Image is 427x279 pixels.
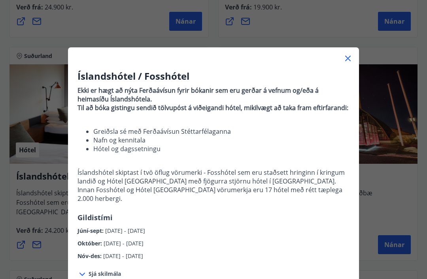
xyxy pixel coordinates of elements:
[77,168,350,203] p: Íslandshótel skiptast í tvö öflug vörumerki - Fosshótel sem eru staðsett hringinn í kringum landi...
[103,252,143,260] span: [DATE] - [DATE]
[77,103,348,112] strong: Til að bóka gistingu sendið tölvupóst á viðeigandi hótel, mikilvægt að taka fram eftirfarandi:
[77,213,113,222] span: Gildistími
[77,252,103,260] span: Nóv-des :
[77,227,105,234] span: Júní-sept :
[93,144,350,153] li: Hótel og dagssetningu
[89,270,121,278] span: Sjá skilmála
[77,86,319,103] strong: Ekki er hægt að nýta Ferðaávísun fyrir bókanir sem eru gerðar á vefnum og/eða á heimasíðu Íslands...
[93,136,350,144] li: Nafn og kennitala
[93,127,350,136] li: Greiðsla sé með Ferðaávísun Stéttarfélaganna
[104,240,144,247] span: [DATE] - [DATE]
[105,227,145,234] span: [DATE] - [DATE]
[77,240,104,247] span: Október :
[77,69,350,83] h3: Íslandshótel / Fosshótel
